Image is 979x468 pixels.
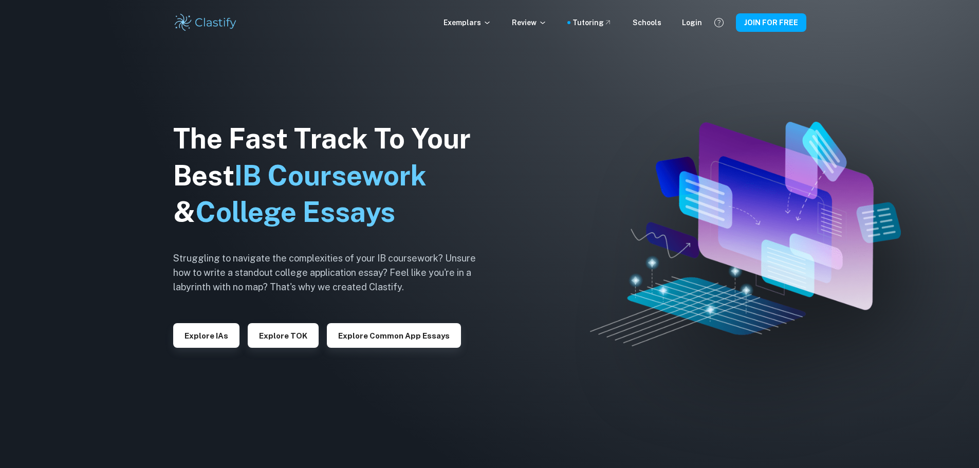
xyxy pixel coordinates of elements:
[590,122,901,346] img: Clastify hero
[173,251,492,294] h6: Struggling to navigate the complexities of your IB coursework? Unsure how to write a standout col...
[173,12,238,33] img: Clastify logo
[327,330,461,340] a: Explore Common App essays
[572,17,612,28] a: Tutoring
[248,323,319,348] button: Explore TOK
[173,323,239,348] button: Explore IAs
[195,196,395,228] span: College Essays
[682,17,702,28] a: Login
[736,13,806,32] button: JOIN FOR FREE
[234,159,427,192] span: IB Coursework
[327,323,461,348] button: Explore Common App essays
[173,330,239,340] a: Explore IAs
[512,17,547,28] p: Review
[173,120,492,231] h1: The Fast Track To Your Best &
[633,17,661,28] a: Schools
[710,14,728,31] button: Help and Feedback
[444,17,491,28] p: Exemplars
[248,330,319,340] a: Explore TOK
